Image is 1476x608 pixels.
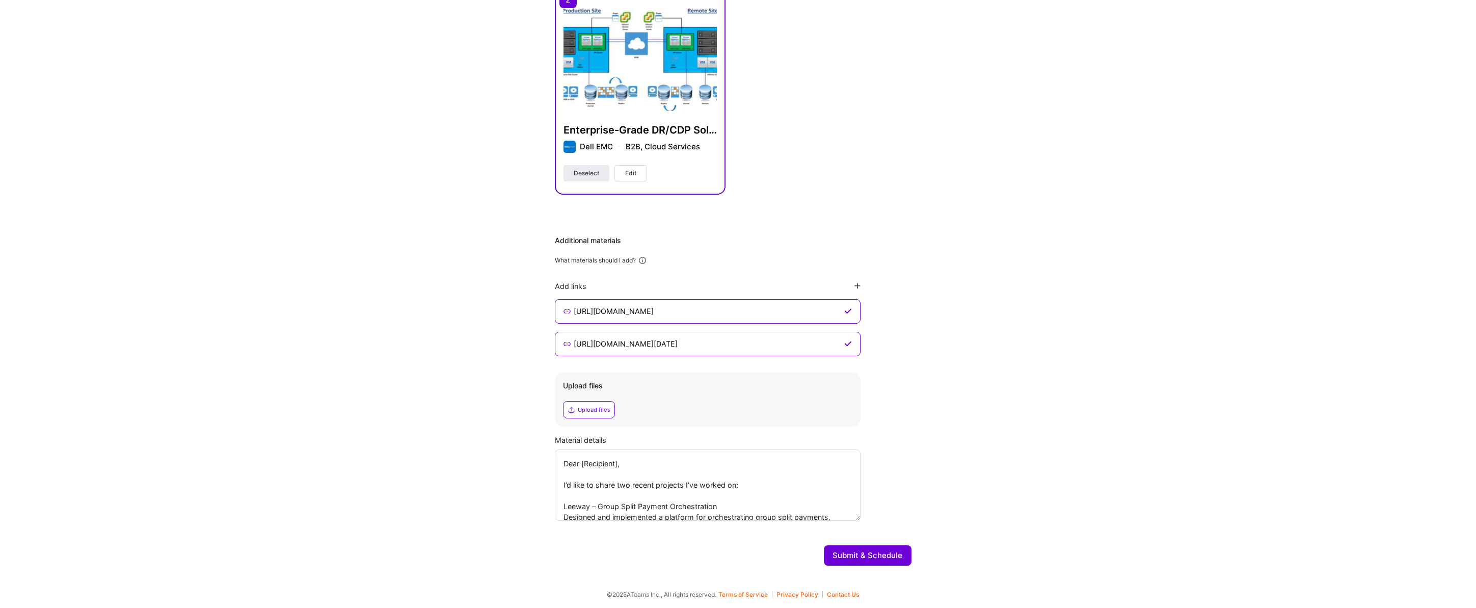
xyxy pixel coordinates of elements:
[824,545,911,566] button: Submit & Schedule
[563,123,717,137] h4: Enterprise-Grade DR/CDP Solutions
[555,235,911,246] div: Additional materials
[844,340,852,348] i: icon CheckPurple
[580,141,700,152] div: Dell EMC B2B, Cloud Services
[563,381,852,391] div: Upload files
[555,450,861,521] textarea: Dear [Recipient], I’d like to share two recent projects I’ve worked on: Leeway – Group Split Paym...
[573,305,842,318] input: Enter link
[638,256,647,265] i: icon Info
[607,589,716,600] span: © 2025 ATeams Inc., All rights reserved.
[854,283,861,289] i: icon PlusBlackFlat
[555,256,636,265] div: What materials should I add?
[563,340,571,348] i: icon LinkSecondary
[555,435,911,445] div: Material details
[844,307,852,315] i: icon CheckPurple
[568,406,576,414] i: icon Upload2
[618,146,621,147] img: divider
[614,165,647,181] button: Edit
[555,281,586,291] div: Add links
[718,591,772,598] button: Terms of Service
[563,141,576,153] img: Company logo
[625,169,636,178] span: Edit
[574,169,599,178] span: Deselect
[578,406,610,414] div: Upload files
[573,338,842,350] input: Enter link
[776,591,823,598] button: Privacy Policy
[563,165,609,181] button: Deselect
[827,591,859,598] button: Contact Us
[563,307,571,315] i: icon LinkSecondary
